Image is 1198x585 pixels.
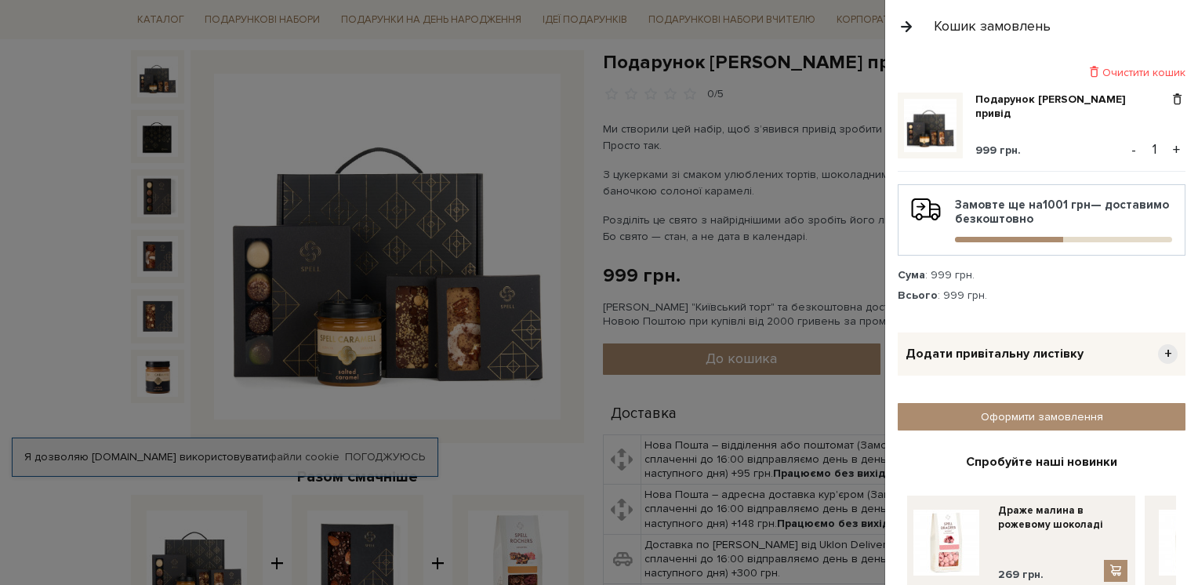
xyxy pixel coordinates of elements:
[975,93,1169,121] a: Подарунок [PERSON_NAME] привід
[898,403,1185,431] a: Оформити замовлення
[1158,344,1178,364] span: +
[898,268,1185,282] div: : 999 грн.
[904,99,957,151] img: Подарунок Солодкий привід
[898,268,925,282] strong: Сума
[998,503,1127,532] a: Драже малина в рожевому шоколаді
[907,454,1176,471] div: Спробуйте наші новинки
[1167,138,1185,162] button: +
[911,198,1172,242] div: Замовте ще на — доставимо безкоштовно
[898,289,938,302] strong: Всього
[906,346,1084,362] span: Додати привітальну листівку
[898,65,1185,80] div: Очистити кошик
[998,568,1044,582] span: 269 грн.
[934,17,1051,35] div: Кошик замовлень
[1043,198,1091,212] b: 1001 грн
[898,289,1185,303] div: : 999 грн.
[913,510,979,576] img: Драже малина в рожевому шоколаді
[975,144,1021,157] span: 999 грн.
[1126,138,1142,162] button: -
